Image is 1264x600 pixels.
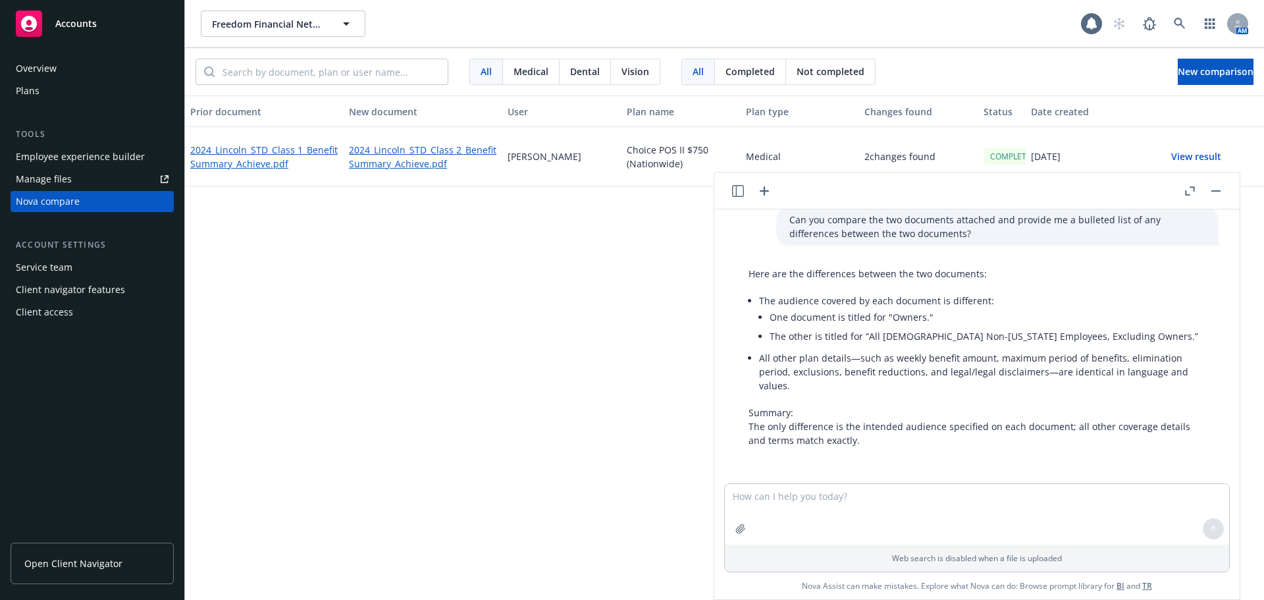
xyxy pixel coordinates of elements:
div: Changes found [864,105,973,119]
a: 2024_Lincoln_STD_Class 1_Benefit Summary_Achieve.pdf [190,143,338,171]
button: Status [978,95,1026,127]
p: [PERSON_NAME] [508,150,581,163]
span: New comparison [1178,65,1253,78]
a: Manage files [11,169,174,190]
li: One document is titled for "Owners." [770,308,1205,327]
a: Search [1167,11,1193,37]
span: Open Client Navigator [24,557,122,570]
div: Nova compare [16,191,80,212]
div: Tools [11,128,174,141]
div: Employee experience builder [16,146,145,167]
a: Client access [11,302,174,323]
button: Changes found [859,95,978,127]
a: Employee experience builder [11,146,174,167]
div: Client access [16,302,73,323]
a: 2024_Lincoln_STD_Class 2_Benefit Summary_Achieve.pdf [349,143,497,171]
svg: Search [204,67,215,77]
a: Accounts [11,5,174,42]
p: [DATE] [1031,150,1061,163]
span: Not completed [797,65,864,78]
div: Medical [741,127,860,186]
button: New document [344,95,502,127]
span: All [693,65,704,78]
a: Plans [11,80,174,101]
span: Dental [570,65,600,78]
a: BI [1117,580,1124,591]
a: Start snowing [1106,11,1132,37]
p: 2 changes found [864,150,935,163]
p: Can you compare the two documents attached and provide me a bulleted list of any differences betw... [789,213,1205,240]
div: Account settings [11,238,174,252]
li: All other plan details—such as weekly benefit amount, maximum period of benefits, elimination per... [759,348,1205,395]
div: New document [349,105,497,119]
div: Date created [1031,105,1140,119]
a: TR [1142,580,1152,591]
a: Report a Bug [1136,11,1163,37]
li: The other is titled for “All [DEMOGRAPHIC_DATA] Non-[US_STATE] Employees, Excluding Owners.” [770,327,1205,346]
div: Plans [16,80,39,101]
span: Accounts [55,18,97,29]
div: Service team [16,257,72,278]
a: Switch app [1197,11,1223,37]
button: New comparison [1178,59,1253,85]
li: The audience covered by each document is different: [759,291,1205,348]
button: Prior document [185,95,344,127]
span: Freedom Financial Network Funding, LLC [212,17,326,31]
div: Overview [16,58,57,79]
span: Completed [725,65,775,78]
button: Plan type [741,95,860,127]
span: Vision [621,65,649,78]
span: Medical [513,65,548,78]
div: COMPLETED [984,148,1043,165]
a: Service team [11,257,174,278]
button: Freedom Financial Network Funding, LLC [201,11,365,37]
button: User [502,95,621,127]
span: Nova Assist can make mistakes. Explore what Nova can do: Browse prompt library for and [720,572,1234,599]
div: User [508,105,616,119]
a: Overview [11,58,174,79]
div: Status [984,105,1020,119]
span: All [481,65,492,78]
button: View result [1150,144,1242,170]
a: Nova compare [11,191,174,212]
button: Date created [1026,95,1145,127]
p: Here are the differences between the two documents: [749,267,1205,281]
p: Web search is disabled when a file is uploaded [733,553,1221,564]
div: Manage files [16,169,72,190]
input: Search by document, plan or user name... [215,59,448,84]
div: Choice POS II $750 (Nationwide) [621,127,741,186]
div: Plan name [627,105,735,119]
div: Plan type [746,105,855,119]
div: Prior document [190,105,338,119]
div: Client navigator features [16,279,125,300]
p: Summary: The only difference is the intended audience specified on each document; all other cover... [749,406,1205,447]
button: Plan name [621,95,741,127]
a: Client navigator features [11,279,174,300]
